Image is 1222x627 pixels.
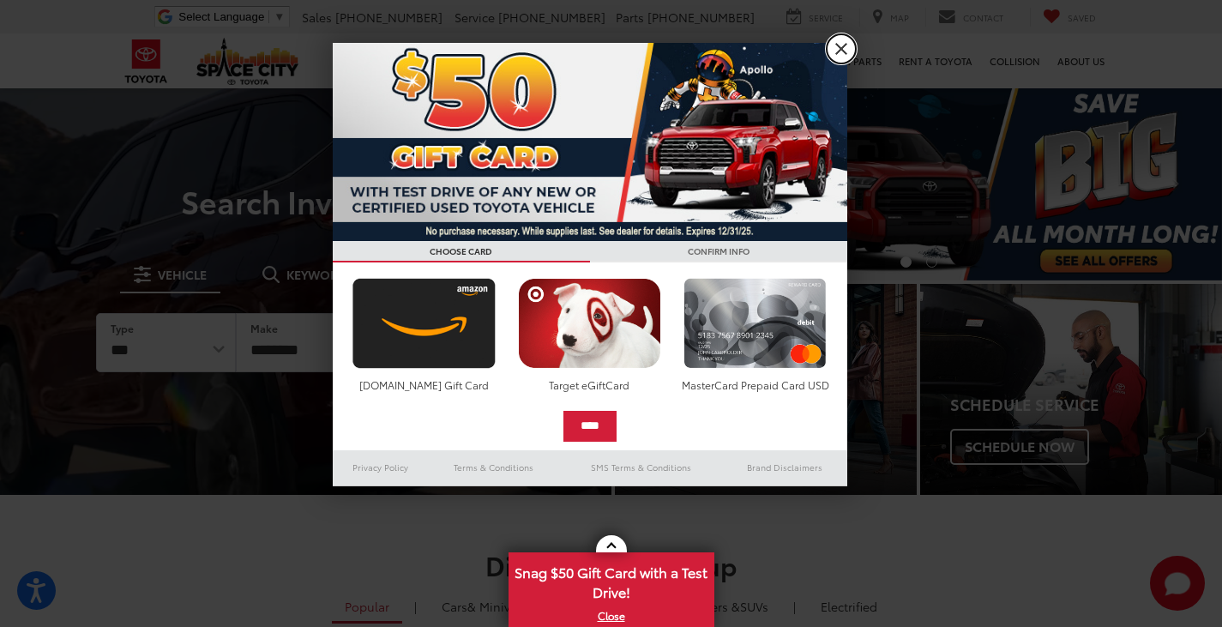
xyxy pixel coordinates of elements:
a: Privacy Policy [333,457,429,478]
h3: CONFIRM INFO [590,241,847,262]
span: Snag $50 Gift Card with a Test Drive! [510,554,713,606]
div: [DOMAIN_NAME] Gift Card [348,377,500,392]
img: mastercard.png [679,278,831,369]
img: amazoncard.png [348,278,500,369]
div: Target eGiftCard [514,377,665,392]
div: MasterCard Prepaid Card USD [679,377,831,392]
img: targetcard.png [514,278,665,369]
a: Terms & Conditions [428,457,559,478]
h3: CHOOSE CARD [333,241,590,262]
a: SMS Terms & Conditions [560,457,722,478]
img: 53411_top_152338.jpg [333,43,847,241]
a: Brand Disclaimers [722,457,847,478]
